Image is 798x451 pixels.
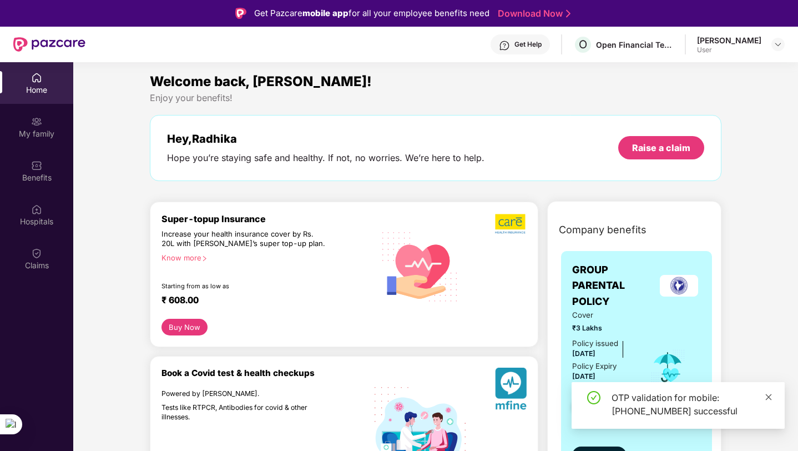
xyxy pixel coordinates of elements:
[161,368,375,378] div: Book a Covid test & health checkups
[514,40,542,49] div: Get Help
[31,248,42,259] img: svg+xml;base64,PHN2ZyBpZD0iQ2xhaW0iIHhtbG5zPSJodHRwOi8vd3d3LnczLm9yZy8yMDAwL3N2ZyIgd2lkdGg9IjIwIi...
[559,222,647,238] span: Company benefits
[161,403,327,422] div: Tests like RTPCR, Antibodies for covid & other illnesses.
[596,39,674,50] div: Open Financial Technologies Private Limited
[167,152,484,164] div: Hope you’re staying safe and healthy. If not, no worries. We’re here to help.
[572,360,617,372] div: Policy Expiry
[572,262,656,309] span: GROUP PARENTAL POLICY
[375,219,466,312] img: svg+xml;base64,PHN2ZyB4bWxucz0iaHR0cDovL3d3dy53My5vcmcvMjAwMC9zdmciIHhtbG5zOnhsaW5rPSJodHRwOi8vd3...
[498,8,567,19] a: Download Now
[31,116,42,127] img: svg+xml;base64,PHN2ZyB3aWR0aD0iMjAiIGhlaWdodD0iMjAiIHZpZXdCb3g9IjAgMCAyMCAyMCIgZmlsbD0ibm9uZSIgeG...
[572,372,595,380] span: [DATE]
[302,8,349,18] strong: mobile app
[572,309,635,321] span: Cover
[765,393,772,401] span: close
[161,294,363,308] div: ₹ 608.00
[499,40,510,51] img: svg+xml;base64,PHN2ZyBpZD0iSGVscC0zMngzMiIgeG1sbnM9Imh0dHA6Ly93d3cudzMub3JnLzIwMDAvc3ZnIiB3aWR0aD...
[150,92,722,104] div: Enjoy your benefits!
[579,38,587,51] span: O
[495,368,527,414] img: svg+xml;base64,PHN2ZyB4bWxucz0iaHR0cDovL3d3dy53My5vcmcvMjAwMC9zdmciIHhtbG5zOnhsaW5rPSJodHRwOi8vd3...
[660,275,698,297] img: insurerLogo
[31,204,42,215] img: svg+xml;base64,PHN2ZyBpZD0iSG9zcGl0YWxzIiB4bWxucz0iaHR0cDovL3d3dy53My5vcmcvMjAwMC9zdmciIHdpZHRoPS...
[566,8,570,19] img: Stroke
[632,142,690,154] div: Raise a claim
[572,323,635,333] span: ₹3 Lakhs
[161,229,327,249] div: Increase your health insurance cover by Rs. 20L with [PERSON_NAME]’s super top-up plan.
[567,394,594,421] img: svg+xml;base64,PHN2ZyB4bWxucz0iaHR0cDovL3d3dy53My5vcmcvMjAwMC9zdmciIHdpZHRoPSI0OC45NDMiIGhlaWdodD...
[587,391,600,404] span: check-circle
[495,213,527,234] img: b5dec4f62d2307b9de63beb79f102df3.png
[697,46,761,54] div: User
[235,8,246,19] img: Logo
[161,213,375,224] div: Super-topup Insurance
[161,389,327,398] div: Powered by [PERSON_NAME].
[167,132,484,146] div: Hey, Radhika
[150,73,372,89] span: Welcome back, [PERSON_NAME]!
[31,160,42,171] img: svg+xml;base64,PHN2ZyBpZD0iQmVuZWZpdHMiIHhtbG5zPSJodHRwOi8vd3d3LnczLm9yZy8yMDAwL3N2ZyIgd2lkdGg9Ij...
[697,35,761,46] div: [PERSON_NAME]
[161,282,327,290] div: Starting from as low as
[572,338,618,349] div: Policy issued
[161,319,208,335] button: Buy Now
[161,253,368,261] div: Know more
[612,391,771,418] div: OTP validation for mobile: [PHONE_NUMBER] successful
[201,255,208,262] span: right
[650,349,686,385] img: icon
[774,40,782,49] img: svg+xml;base64,PHN2ZyBpZD0iRHJvcGRvd24tMzJ4MzIiIHhtbG5zPSJodHRwOi8vd3d3LnczLm9yZy8yMDAwL3N2ZyIgd2...
[31,72,42,83] img: svg+xml;base64,PHN2ZyBpZD0iSG9tZSIgeG1sbnM9Imh0dHA6Ly93d3cudzMub3JnLzIwMDAvc3ZnIiB3aWR0aD0iMjAiIG...
[572,349,595,358] span: [DATE]
[13,37,85,52] img: New Pazcare Logo
[254,7,489,20] div: Get Pazcare for all your employee benefits need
